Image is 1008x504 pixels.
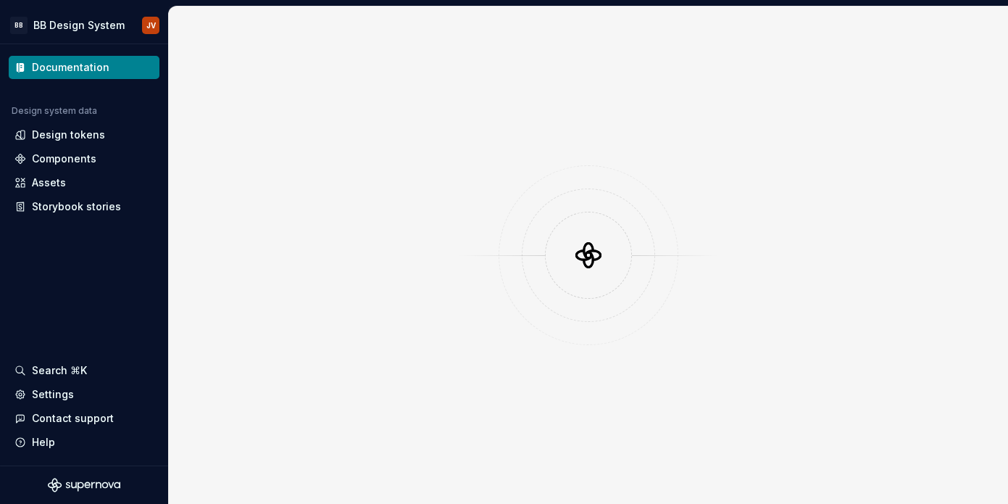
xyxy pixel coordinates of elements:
[32,199,121,214] div: Storybook stories
[146,20,156,31] div: JV
[9,383,159,406] a: Settings
[33,18,125,33] div: BB Design System
[9,147,159,170] a: Components
[9,359,159,382] button: Search ⌘K
[9,195,159,218] a: Storybook stories
[3,9,165,41] button: BBBB Design SystemJV
[9,123,159,146] a: Design tokens
[32,363,87,378] div: Search ⌘K
[9,431,159,454] button: Help
[48,478,120,492] svg: Supernova Logo
[32,387,74,402] div: Settings
[32,411,114,426] div: Contact support
[12,105,97,117] div: Design system data
[32,152,96,166] div: Components
[32,60,109,75] div: Documentation
[32,435,55,450] div: Help
[9,171,159,194] a: Assets
[32,175,66,190] div: Assets
[9,56,159,79] a: Documentation
[10,17,28,34] div: BB
[32,128,105,142] div: Design tokens
[9,407,159,430] button: Contact support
